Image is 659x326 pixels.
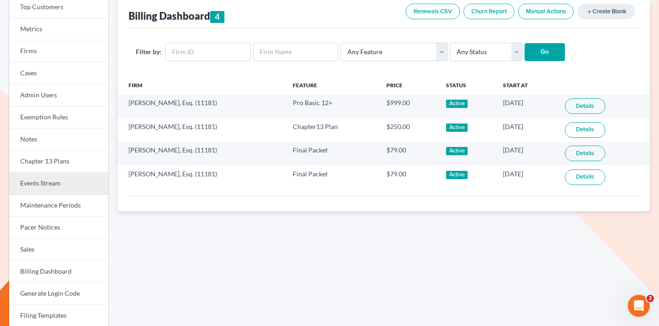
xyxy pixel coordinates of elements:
a: Metrics [9,18,108,40]
th: Start At [496,76,558,95]
th: Feature [285,76,379,95]
a: Sales [9,239,108,261]
a: Details [565,122,605,138]
a: Manual Actions [518,4,574,19]
td: [PERSON_NAME], Esq. (11181) [117,95,285,118]
input: Go [525,43,565,62]
td: Chapter13 Plan [285,118,379,141]
td: [PERSON_NAME], Esq. (11181) [117,118,285,141]
div: Active [446,124,468,132]
td: [DATE] [496,95,558,118]
div: Billing Dashboard [128,9,224,23]
td: [DATE] [496,118,558,141]
iframe: Intercom live chat [628,295,650,317]
a: Events Stream [9,173,108,195]
a: Details [565,146,605,161]
td: Final Packet [285,142,379,165]
i: add [586,9,592,15]
td: [PERSON_NAME], Esq. (11181) [117,142,285,165]
a: Pacer Notices [9,217,108,239]
a: Maintenance Periods [9,195,108,217]
td: Pro Basic 12+ [285,95,379,118]
a: Notes [9,129,108,151]
a: addCreate Blank [577,4,635,19]
a: Details [565,98,605,114]
a: Billing Dashboard [9,261,108,283]
th: Firm [117,76,285,95]
a: Admin Users [9,84,108,107]
a: Generate Login Code [9,283,108,305]
td: $79.00 [379,142,439,165]
label: Filter by: [136,47,162,56]
td: $999.00 [379,95,439,118]
input: Firm ID [165,43,251,61]
td: [DATE] [496,165,558,189]
div: 4 [210,11,224,23]
a: Cases [9,62,108,84]
input: Firm Name [253,43,338,61]
a: Details [565,169,605,185]
a: Exemption Rules [9,107,108,129]
td: Final Packet [285,165,379,189]
th: Price [379,76,439,95]
td: [PERSON_NAME], Esq. (11181) [117,165,285,189]
div: Active [446,171,468,179]
a: Chapter 13 Plans [9,151,108,173]
span: 2 [647,295,654,302]
th: Status [439,76,495,95]
a: Renewals CSV [406,4,460,19]
a: Churn Report [464,4,514,19]
td: $79.00 [379,165,439,189]
td: $250.00 [379,118,439,141]
div: Active [446,147,468,155]
a: Firms [9,40,108,62]
td: [DATE] [496,142,558,165]
div: Active [446,100,468,108]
